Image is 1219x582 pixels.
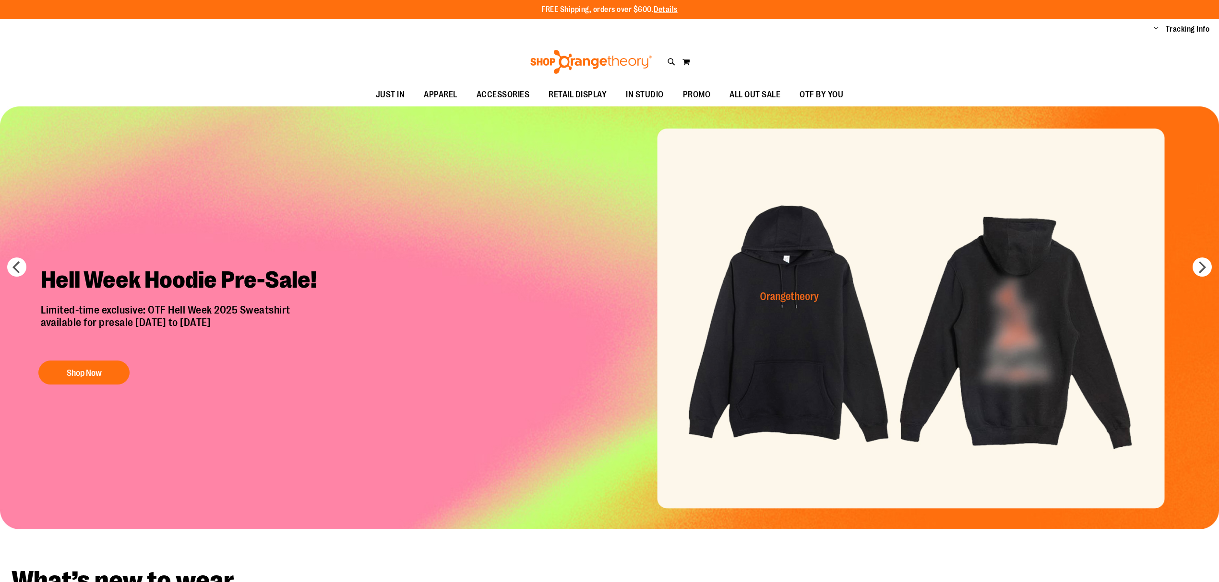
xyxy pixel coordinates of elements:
[424,84,457,105] span: APPAREL
[1193,257,1212,277] button: next
[7,257,26,277] button: prev
[376,84,405,105] span: JUST IN
[800,84,843,105] span: OTF BY YOU
[549,84,607,105] span: RETAIL DISPLAY
[1166,24,1210,35] a: Tracking Info
[541,4,678,15] p: FREE Shipping, orders over $600.
[626,84,664,105] span: IN STUDIO
[38,361,130,384] button: Shop Now
[683,84,711,105] span: PROMO
[34,258,334,389] a: Hell Week Hoodie Pre-Sale! Limited-time exclusive: OTF Hell Week 2025 Sweatshirtavailable for pre...
[34,258,334,304] h2: Hell Week Hoodie Pre-Sale!
[529,50,653,74] img: Shop Orangetheory
[34,304,334,351] p: Limited-time exclusive: OTF Hell Week 2025 Sweatshirt available for presale [DATE] to [DATE]
[654,5,678,14] a: Details
[729,84,780,105] span: ALL OUT SALE
[477,84,530,105] span: ACCESSORIES
[1154,24,1159,34] button: Account menu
